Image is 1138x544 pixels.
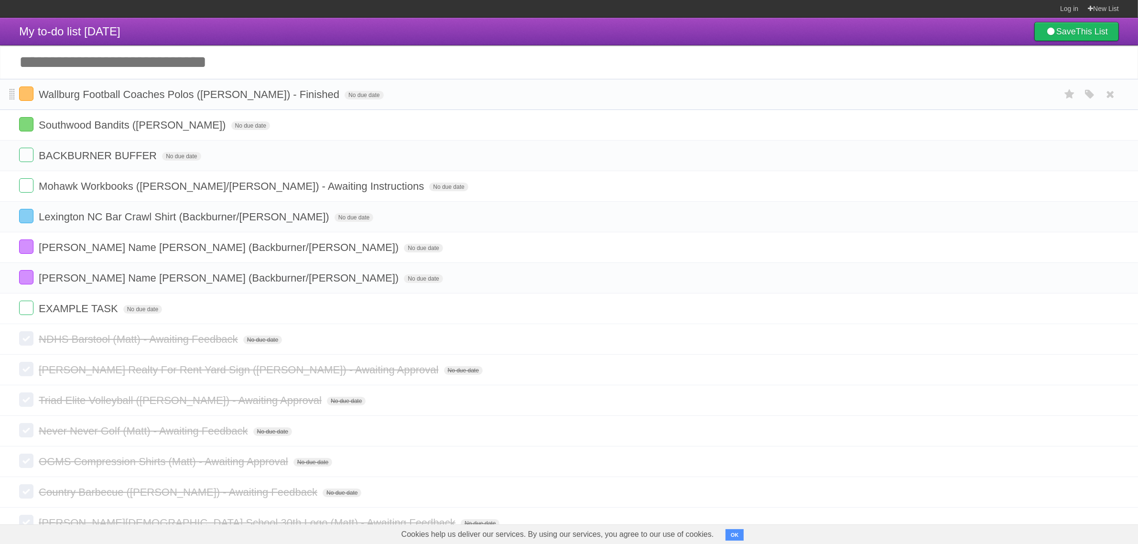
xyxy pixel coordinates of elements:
span: No due date [323,489,361,497]
span: No due date [293,458,332,467]
label: Done [19,239,33,254]
label: Done [19,362,33,376]
span: [PERSON_NAME] Name [PERSON_NAME] (Backburner/[PERSON_NAME]) [39,241,401,253]
span: Cookies help us deliver our services. By using our services, you agree to our use of cookies. [392,525,724,544]
span: Lexington NC Bar Crawl Shirt (Backburner/[PERSON_NAME]) [39,211,332,223]
b: This List [1076,27,1108,36]
span: [PERSON_NAME] Realty For Rent Yard Sign ([PERSON_NAME]) - Awaiting Approval [39,364,441,376]
label: Done [19,117,33,131]
span: No due date [461,519,499,528]
span: My to-do list [DATE] [19,25,120,38]
span: Mohawk Workbooks ([PERSON_NAME]/[PERSON_NAME]) - Awaiting Instructions [39,180,426,192]
span: No due date [162,152,201,161]
span: No due date [327,397,366,405]
span: EXAMPLE TASK [39,303,120,315]
a: SaveThis List [1034,22,1119,41]
span: [PERSON_NAME] Name [PERSON_NAME] (Backburner/[PERSON_NAME]) [39,272,401,284]
span: No due date [404,244,443,252]
label: Done [19,148,33,162]
span: No due date [335,213,373,222]
span: No due date [253,427,292,436]
label: Done [19,87,33,101]
label: Done [19,331,33,346]
button: OK [726,529,744,541]
label: Done [19,392,33,407]
label: Done [19,178,33,193]
span: BACKBURNER BUFFER [39,150,159,162]
span: No due date [444,366,483,375]
span: No due date [404,274,443,283]
label: Done [19,301,33,315]
span: Southwood Bandits ([PERSON_NAME]) [39,119,228,131]
label: Star task [1061,87,1079,102]
span: No due date [345,91,383,99]
span: Never Never Golf (Matt) - Awaiting Feedback [39,425,250,437]
span: OGMS Compression Shirts (Matt) - Awaiting Approval [39,456,291,468]
label: Done [19,209,33,223]
span: NDHS Barstool (Matt) - Awaiting Feedback [39,333,240,345]
span: Wallburg Football Coaches Polos ([PERSON_NAME]) - Finished [39,88,342,100]
span: [PERSON_NAME][DEMOGRAPHIC_DATA] School 30th Logo (Matt) - Awaiting Feedback [39,517,458,529]
span: No due date [231,121,270,130]
label: Done [19,423,33,437]
label: Done [19,484,33,499]
span: No due date [123,305,162,314]
label: Done [19,270,33,284]
span: No due date [243,336,282,344]
span: No due date [429,183,468,191]
span: Country Barbecue ([PERSON_NAME]) - Awaiting Feedback [39,486,320,498]
label: Done [19,454,33,468]
label: Done [19,515,33,529]
span: Triad Elite Volleyball ([PERSON_NAME]) - Awaiting Approval [39,394,324,406]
